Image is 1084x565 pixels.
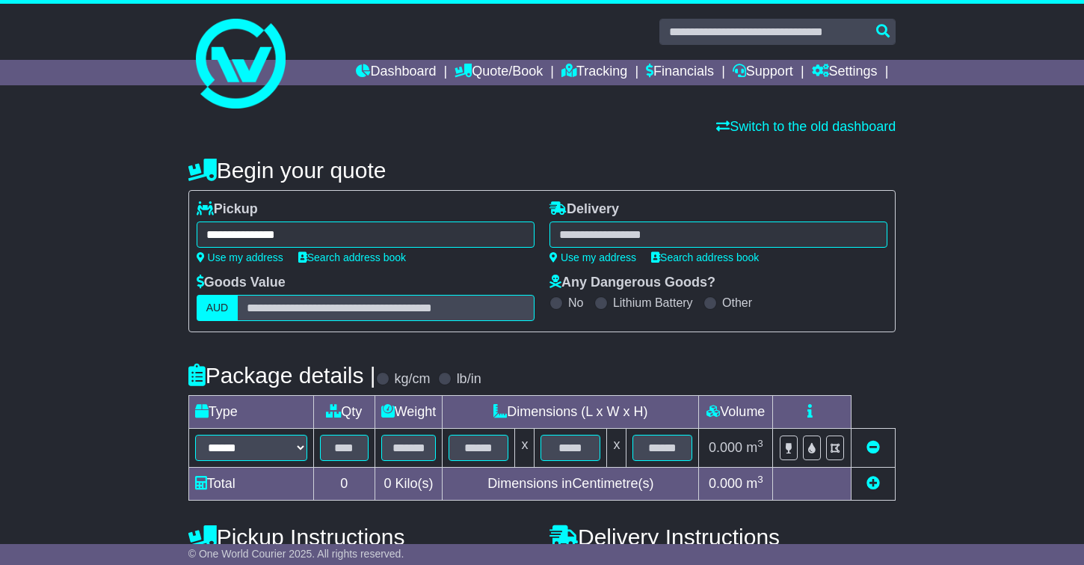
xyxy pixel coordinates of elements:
h4: Begin your quote [188,158,896,183]
label: Goods Value [197,275,286,291]
td: Dimensions in Centimetre(s) [443,468,699,501]
label: kg/cm [395,371,431,388]
a: Use my address [549,251,636,263]
td: x [515,429,535,468]
h4: Delivery Instructions [549,525,896,549]
a: Settings [812,60,878,85]
td: Total [188,468,313,501]
span: 0.000 [709,476,742,491]
a: Dashboard [356,60,436,85]
h4: Pickup Instructions [188,525,535,549]
td: Dimensions (L x W x H) [443,396,699,429]
a: Search address book [651,251,759,263]
a: Remove this item [866,440,880,455]
span: © One World Courier 2025. All rights reserved. [188,548,404,560]
a: Add new item [866,476,880,491]
td: Volume [699,396,773,429]
a: Use my address [197,251,283,263]
h4: Package details | [188,363,376,388]
label: Delivery [549,201,619,218]
td: x [607,429,626,468]
label: Lithium Battery [613,296,693,310]
span: 0 [384,476,392,491]
td: 0 [313,468,375,501]
a: Financials [646,60,714,85]
td: Kilo(s) [375,468,443,501]
a: Quote/Book [455,60,543,85]
label: AUD [197,295,238,321]
label: lb/in [457,371,481,388]
td: Type [188,396,313,429]
label: Other [722,296,752,310]
label: Any Dangerous Goods? [549,275,715,291]
span: 0.000 [709,440,742,455]
sup: 3 [757,474,763,485]
sup: 3 [757,438,763,449]
td: Qty [313,396,375,429]
a: Support [733,60,793,85]
a: Switch to the old dashboard [716,119,896,134]
a: Search address book [298,251,406,263]
span: m [746,476,763,491]
td: Weight [375,396,443,429]
label: Pickup [197,201,258,218]
label: No [568,296,583,310]
span: m [746,440,763,455]
a: Tracking [561,60,627,85]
